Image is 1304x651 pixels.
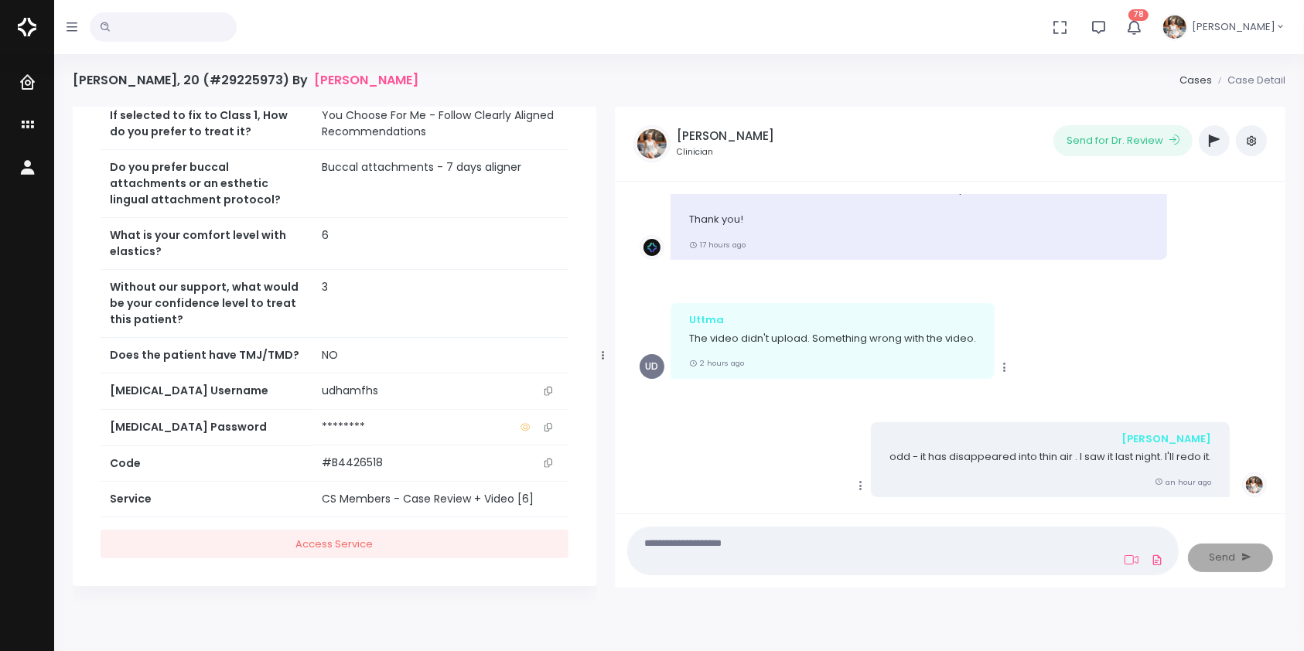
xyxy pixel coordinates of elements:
th: Without our support, what would be your confidence level to treat this patient? [101,270,312,338]
div: scrollable content [627,194,1273,499]
span: [PERSON_NAME] [1192,19,1275,35]
div: [PERSON_NAME] [889,431,1211,447]
p: The video didn't upload. Something wrong with the video. [689,331,976,346]
a: Add Loom Video [1121,554,1142,566]
th: [MEDICAL_DATA] Username [101,373,312,410]
th: Code [101,445,312,481]
button: Send for Dr. Review [1053,125,1193,156]
th: If selected to fix to Class 1, How do you prefer to treat it? [101,98,312,150]
p: odd - it has disappeared into thin air . I saw it last night. I'll redo it. [889,449,1211,465]
span: UD [640,354,664,379]
th: Do you prefer buccal attachments or an esthetic lingual attachment protocol? [101,150,312,218]
td: NO [312,338,568,373]
small: an hour ago [1155,477,1211,487]
th: Service [101,482,312,517]
td: #B4426518 [312,445,568,481]
li: Case Detail [1212,73,1285,88]
td: 3 [312,270,568,338]
th: What is your comfort level with elastics? [101,218,312,270]
div: scrollable content [73,107,596,605]
a: Access Service [101,530,568,558]
a: [PERSON_NAME] [314,73,418,87]
div: Uttma [689,312,976,328]
th: Does the patient have TMJ/TMD? [101,338,312,373]
h5: [PERSON_NAME] [677,129,774,143]
img: Logo Horizontal [18,11,36,43]
td: You Choose For Me - Follow Clearly Aligned Recommendations [312,98,568,150]
td: udhamfhs [312,373,568,409]
img: Header Avatar [1161,13,1189,41]
small: 2 hours ago [689,358,744,368]
td: Buccal attachments - 7 days aligner [312,150,568,218]
small: Clinician [677,146,774,158]
a: Add Files [1148,546,1166,574]
a: Cases [1179,73,1212,87]
th: [MEDICAL_DATA] Password [101,410,312,445]
small: 17 hours ago [689,240,746,250]
div: CS Members - Case Review + Video [6] [322,491,559,507]
td: 6 [312,218,568,270]
h4: [PERSON_NAME], 20 (#29225973) By [73,73,418,87]
span: 78 [1128,9,1149,21]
